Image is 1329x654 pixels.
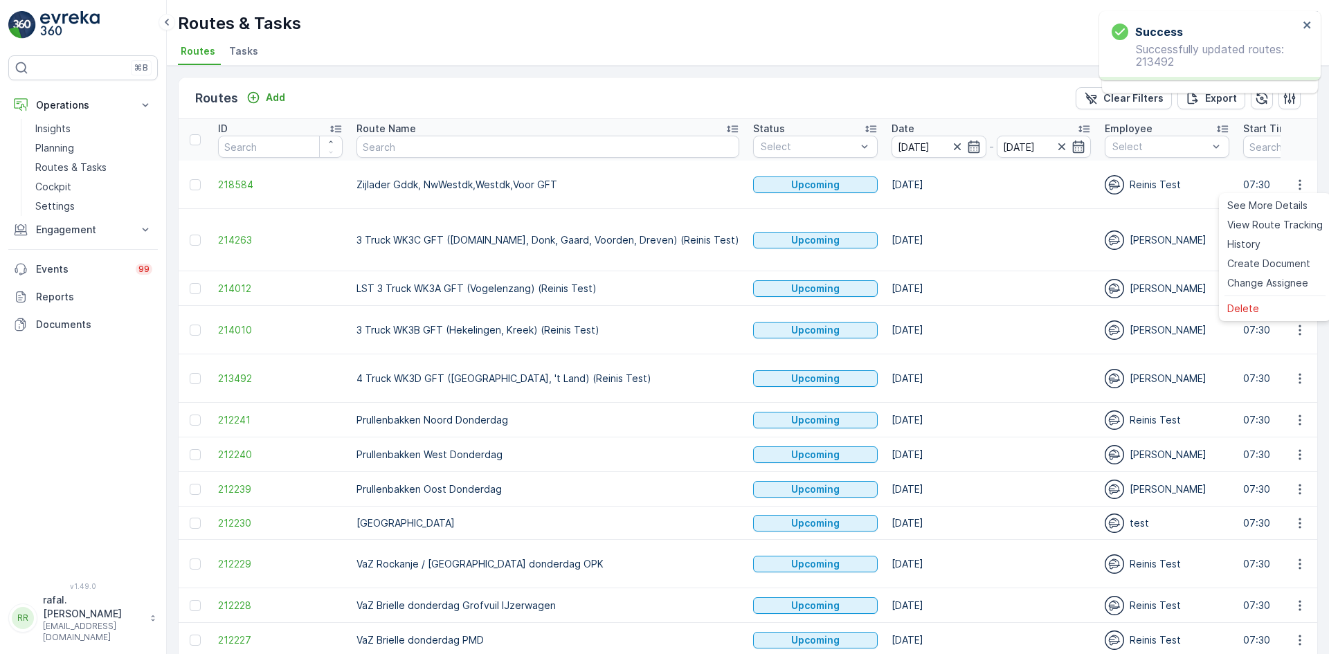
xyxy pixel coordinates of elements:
input: dd/mm/yyyy [997,136,1092,158]
p: rafal.[PERSON_NAME] [43,593,143,621]
div: Toggle Row Selected [190,373,201,384]
div: [PERSON_NAME] [1105,369,1229,388]
div: Toggle Row Selected [190,600,201,611]
img: logo_light-DOdMpM7g.png [40,11,100,39]
a: See More Details [1222,196,1328,215]
div: Toggle Row Selected [190,283,201,294]
p: Select [761,140,856,154]
button: Clear Filters [1076,87,1172,109]
td: [DATE] [885,161,1098,209]
img: svg%3e [1105,596,1124,615]
a: 214263 [218,233,343,247]
p: Upcoming [791,482,840,496]
p: Clear Filters [1103,91,1164,105]
div: Toggle Row Selected [190,415,201,426]
div: Toggle Row Selected [190,449,201,460]
a: 212229 [218,557,343,571]
td: [DATE] [885,271,1098,306]
td: [DATE] [885,306,1098,354]
button: Operations [8,91,158,119]
p: Upcoming [791,282,840,296]
div: [PERSON_NAME] [1105,480,1229,499]
td: [GEOGRAPHIC_DATA] [350,507,746,540]
p: Routes & Tasks [178,12,301,35]
p: Export [1205,91,1237,105]
img: logo [8,11,36,39]
div: Reinis Test [1105,175,1229,194]
div: Toggle Row Selected [190,179,201,190]
img: svg%3e [1105,514,1124,533]
span: v 1.49.0 [8,582,158,590]
p: Upcoming [791,557,840,571]
button: Upcoming [753,515,878,532]
p: ID [218,122,228,136]
div: Reinis Test [1105,596,1229,615]
span: Routes [181,44,215,58]
td: Prullenbakken Noord Donderdag [350,403,746,437]
h3: Success [1135,24,1183,40]
button: Upcoming [753,481,878,498]
p: Status [753,122,785,136]
p: Planning [35,141,74,155]
div: test [1105,514,1229,533]
a: Routes & Tasks [30,158,158,177]
input: dd/mm/yyyy [892,136,986,158]
div: Toggle Row Selected [190,558,201,570]
button: Upcoming [753,232,878,248]
button: Upcoming [753,556,878,572]
div: Toggle Row Selected [190,235,201,246]
td: [DATE] [885,403,1098,437]
td: VaZ Brielle donderdag Grofvuil IJzerwagen [350,588,746,623]
div: Reinis Test [1105,630,1229,650]
span: 212230 [218,516,343,530]
img: svg%3e [1105,320,1124,340]
p: Upcoming [791,323,840,337]
p: Upcoming [791,372,840,385]
td: LST 3 Truck WK3A GFT (Vogelenzang) (Reinis Test) [350,271,746,306]
a: Cockpit [30,177,158,197]
span: 212240 [218,448,343,462]
div: Toggle Row Selected [190,484,201,495]
a: Settings [30,197,158,216]
td: [DATE] [885,209,1098,271]
span: 214010 [218,323,343,337]
span: Tasks [229,44,258,58]
p: Select [1112,140,1208,154]
button: Upcoming [753,446,878,463]
td: 3 Truck WK3C GFT ([DOMAIN_NAME], Donk, Gaard, Voorden, Dreven) (Reinis Test) [350,209,746,271]
button: Upcoming [753,280,878,297]
span: Change Assignee [1227,276,1308,290]
button: Engagement [8,216,158,244]
div: RR [12,607,34,629]
p: Routes & Tasks [35,161,107,174]
a: 212239 [218,482,343,496]
div: [PERSON_NAME] [1105,230,1229,250]
p: Upcoming [791,599,840,612]
span: 212228 [218,599,343,612]
p: 99 [138,264,150,275]
p: Documents [36,318,152,331]
a: 214012 [218,282,343,296]
td: 4 Truck WK3D GFT ([GEOGRAPHIC_DATA], 't Land) (Reinis Test) [350,354,746,403]
span: History [1227,237,1260,251]
p: Employee [1105,122,1152,136]
p: Operations [36,98,130,112]
a: 212227 [218,633,343,647]
a: 213492 [218,372,343,385]
div: Reinis Test [1105,554,1229,574]
p: Upcoming [791,178,840,192]
div: [PERSON_NAME] [1105,445,1229,464]
p: Route Name [356,122,416,136]
div: Reinis Test [1105,410,1229,430]
button: Upcoming [753,176,878,193]
p: Settings [35,199,75,213]
p: Upcoming [791,233,840,247]
a: 212241 [218,413,343,427]
p: Upcoming [791,633,840,647]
